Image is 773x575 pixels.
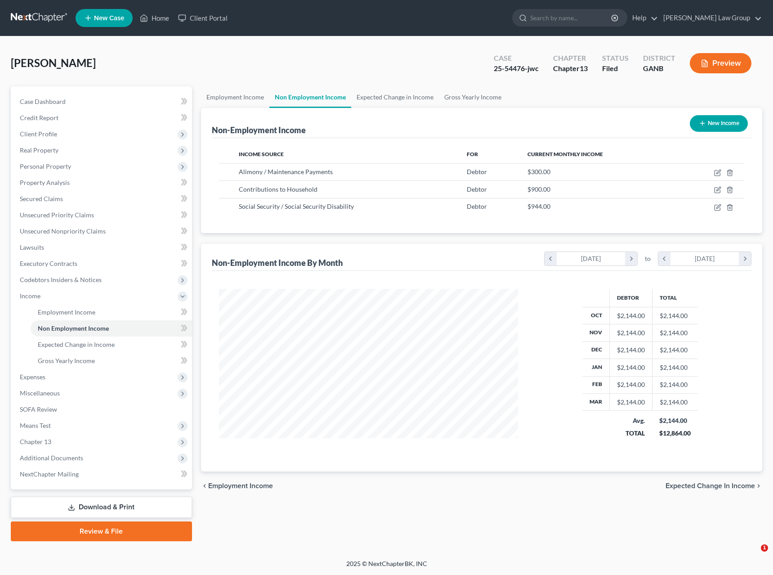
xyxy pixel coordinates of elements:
i: chevron_left [658,252,670,265]
div: Chapter [553,63,588,74]
div: Chapter [553,53,588,63]
a: Help [628,10,658,26]
span: Executory Contracts [20,260,77,267]
button: chevron_left Employment Income [201,482,273,490]
div: Status [602,53,629,63]
i: chevron_right [625,252,637,265]
iframe: Intercom live chat [742,544,764,566]
a: [PERSON_NAME] Law Group [659,10,762,26]
span: Secured Claims [20,195,63,202]
button: New Income [690,115,748,132]
button: Expected Change in Income chevron_right [666,482,762,490]
td: $2,144.00 [652,376,698,393]
a: NextChapter Mailing [13,466,192,482]
a: Unsecured Nonpriority Claims [13,223,192,239]
span: Debtor [467,185,487,193]
th: Nov [582,324,610,341]
td: $2,144.00 [652,359,698,376]
div: 25-54476-jwc [494,63,539,74]
span: Unsecured Priority Claims [20,211,94,219]
div: $2,144.00 [617,363,645,372]
th: Mar [582,394,610,411]
a: Home [135,10,174,26]
div: [DATE] [557,252,626,265]
a: Expected Change in Income [351,86,439,108]
span: $300.00 [527,168,550,175]
span: For [467,151,478,157]
i: chevron_right [755,482,762,490]
span: Income Source [239,151,284,157]
i: chevron_left [201,482,208,490]
span: Employment Income [208,482,273,490]
span: Client Profile [20,130,57,138]
div: Avg. [617,416,645,425]
span: $900.00 [527,185,550,193]
span: Chapter 13 [20,438,51,445]
span: Debtor [467,202,487,210]
i: chevron_right [739,252,751,265]
a: Non Employment Income [269,86,351,108]
button: Preview [690,53,751,73]
span: NextChapter Mailing [20,470,79,478]
span: Expected Change in Income [666,482,755,490]
a: SOFA Review [13,401,192,418]
a: Gross Yearly Income [31,353,192,369]
div: $2,144.00 [617,311,645,320]
td: $2,144.00 [652,307,698,324]
span: Expected Change in Income [38,341,115,348]
span: Additional Documents [20,454,83,462]
div: $2,144.00 [617,328,645,337]
span: 1 [761,544,768,552]
td: $2,144.00 [652,341,698,359]
span: New Case [94,15,124,22]
div: $2,144.00 [617,346,645,355]
span: Miscellaneous [20,389,60,397]
span: Gross Yearly Income [38,357,95,364]
div: Case [494,53,539,63]
i: chevron_left [545,252,557,265]
span: Lawsuits [20,243,44,251]
a: Gross Yearly Income [439,86,507,108]
a: Unsecured Priority Claims [13,207,192,223]
a: Download & Print [11,497,192,518]
th: Dec [582,341,610,359]
span: Current Monthly Income [527,151,603,157]
a: Expected Change in Income [31,337,192,353]
span: Expenses [20,373,45,381]
span: Unsecured Nonpriority Claims [20,227,106,235]
input: Search by name... [530,9,612,26]
span: Property Analysis [20,179,70,186]
a: Executory Contracts [13,256,192,272]
span: Credit Report [20,114,58,121]
span: Income [20,292,40,300]
a: Property Analysis [13,175,192,191]
span: Real Property [20,146,58,154]
span: Social Security / Social Security Disability [239,202,354,210]
a: Credit Report [13,110,192,126]
span: Alimony / Maintenance Payments [239,168,333,175]
a: Non Employment Income [31,320,192,337]
th: Jan [582,359,610,376]
th: Feb [582,376,610,393]
span: $944.00 [527,202,550,210]
a: Client Portal [174,10,232,26]
div: District [643,53,675,63]
span: Means Test [20,422,51,429]
th: Total [652,289,698,307]
a: Case Dashboard [13,94,192,110]
div: TOTAL [617,429,645,438]
span: Personal Property [20,162,71,170]
span: Contributions to Household [239,185,317,193]
th: Debtor [609,289,652,307]
a: Employment Income [31,304,192,320]
div: $2,144.00 [617,398,645,407]
div: GANB [643,63,675,74]
td: $2,144.00 [652,394,698,411]
span: [PERSON_NAME] [11,56,96,69]
span: Codebtors Insiders & Notices [20,276,102,283]
th: Oct [582,307,610,324]
span: 13 [580,64,588,72]
div: $12,864.00 [659,429,691,438]
div: Filed [602,63,629,74]
span: to [645,254,651,263]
